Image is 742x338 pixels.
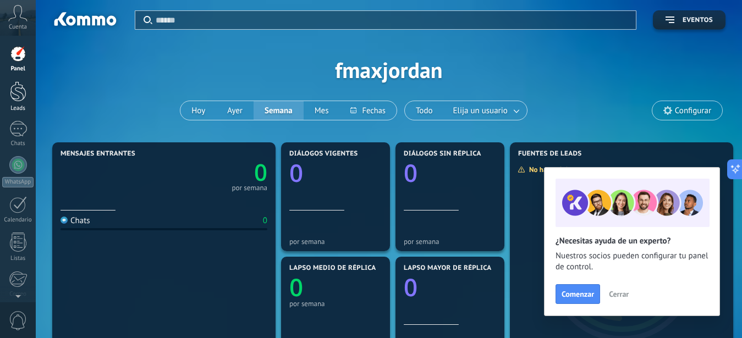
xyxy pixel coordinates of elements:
div: por semana [232,185,267,191]
span: Fuentes de leads [518,150,582,158]
text: 0 [289,270,303,303]
span: Lapso mayor de réplica [404,264,491,272]
text: 0 [289,156,303,189]
a: 0 [164,157,267,188]
div: por semana [404,237,496,246]
button: Todo [405,101,444,120]
span: Mensajes entrantes [61,150,135,158]
div: Chats [61,215,90,226]
h2: ¿Necesitas ayuda de un experto? [556,236,708,246]
span: Diálogos vigentes [289,150,358,158]
button: Hoy [180,101,216,120]
text: 0 [404,156,417,189]
button: Semana [254,101,304,120]
div: por semana [289,300,382,308]
span: Comenzar [562,290,594,298]
div: 0 [263,215,267,226]
div: por semana [289,237,382,246]
div: WhatsApp [2,177,34,187]
span: Cuenta [9,24,27,31]
span: Diálogos sin réplica [404,150,481,158]
img: Chats [61,217,68,224]
div: Listas [2,255,34,262]
span: Elija un usuario [451,103,510,118]
span: Nuestros socios pueden configurar tu panel de control. [556,251,708,273]
button: Eventos [653,10,725,30]
span: Lapso medio de réplica [289,264,376,272]
button: Ayer [216,101,254,120]
button: Fechas [339,101,396,120]
div: Panel [2,65,34,73]
div: Calendario [2,217,34,224]
button: Elija un usuario [444,101,527,120]
text: 0 [254,157,267,188]
button: Cerrar [604,286,634,302]
div: Chats [2,140,34,147]
button: Mes [304,101,340,120]
span: Configurar [675,106,711,115]
span: Cerrar [609,290,629,298]
div: No hay suficientes datos para mostrar [518,165,651,174]
text: 0 [404,270,417,303]
button: Comenzar [556,284,600,304]
div: Leads [2,105,34,112]
span: Eventos [683,16,713,24]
